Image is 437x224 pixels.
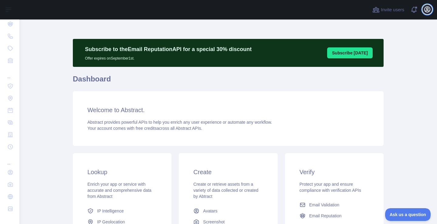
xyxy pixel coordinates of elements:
[297,199,371,210] a: Email Validation
[309,202,339,208] span: Email Validation
[381,6,404,13] span: Invite users
[73,74,384,89] h1: Dashboard
[193,168,263,176] h3: Create
[85,53,252,61] p: Offer expires on September 1st.
[300,168,369,176] h3: Verify
[87,182,151,199] span: Enrich your app or service with accurate and comprehensive data from Abstract
[97,208,124,214] span: IP Intelligence
[297,210,371,221] a: Email Reputation
[136,126,157,131] span: free credits
[191,205,265,216] a: Avatars
[193,182,258,199] span: Create or retrieve assets from a variety of data collected or created by Abtract
[300,182,361,193] span: Protect your app and ensure compliance with verification APIs
[385,208,431,221] iframe: Toggle Customer Support
[87,120,272,125] span: Abstract provides powerful APIs to help you enrich any user experience or automate any workflow.
[327,47,373,58] button: Subscribe [DATE]
[371,5,405,15] button: Invite users
[5,153,15,166] div: ...
[87,126,202,131] span: Your account comes with across all Abstract APIs.
[5,67,15,79] div: ...
[87,168,157,176] h3: Lookup
[309,213,342,219] span: Email Reputation
[85,45,252,53] p: Subscribe to the Email Reputation API for a special 30 % discount
[203,208,217,214] span: Avatars
[87,106,369,114] h3: Welcome to Abstract.
[85,205,159,216] a: IP Intelligence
